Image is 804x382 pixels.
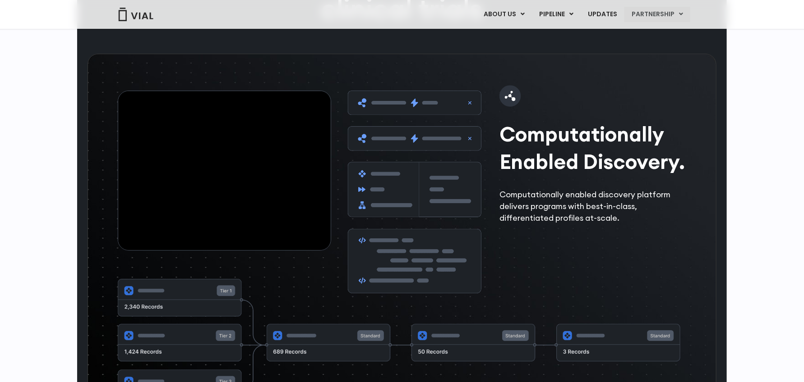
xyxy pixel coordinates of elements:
[532,7,580,22] a: PIPELINEMenu Toggle
[624,7,690,22] a: PARTNERSHIPMenu Toggle
[499,85,521,107] img: molecule-icon
[476,7,531,22] a: ABOUT USMenu Toggle
[499,189,692,224] p: Computationally enabled discovery platform delivers programs with best-in-class, differentiated p...
[499,120,692,175] h2: Computationally Enabled Discovery.
[348,91,481,293] img: Clip art of grey boxes with purple symbols and fake code
[118,8,154,21] img: Vial Logo
[581,7,624,22] a: UPDATES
